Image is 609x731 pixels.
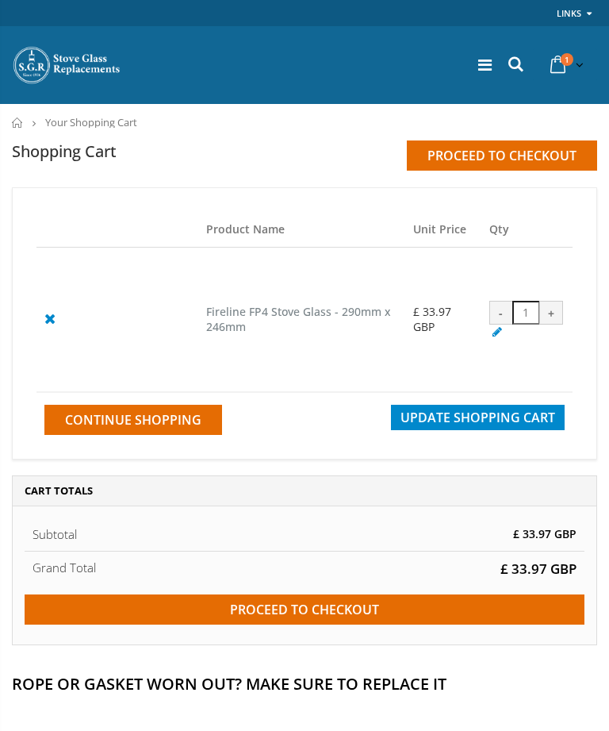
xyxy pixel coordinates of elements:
[544,49,587,80] a: 1
[500,560,576,578] span: £ 33.97 GBP
[407,140,597,171] input: Proceed to checkout
[561,53,573,66] span: 1
[33,560,96,575] strong: Grand Total
[478,54,492,75] a: Menu
[413,304,451,333] span: £ 33.97 GBP
[12,45,123,85] img: Stove Glass Replacement
[400,409,555,426] span: Update Shopping Cart
[33,526,77,542] span: Subtotal
[44,405,222,435] a: Continue Shopping
[12,673,597,694] h2: Rope Or Gasket Worn Out? Make Sure To Replace It
[405,212,481,248] th: Unit Price
[12,117,24,128] a: Home
[65,411,201,429] span: Continue Shopping
[25,483,93,498] span: Cart Totals
[45,115,137,129] span: Your Shopping Cart
[12,140,117,162] h1: Shopping Cart
[206,304,391,334] a: Fireline FP4 Stove Glass - 290mm x 246mm
[513,526,576,541] span: £ 33.97 GBP
[557,3,581,23] a: Links
[539,301,563,325] div: +
[198,212,404,248] th: Product Name
[481,212,573,248] th: Qty
[391,405,565,430] button: Update Shopping Cart
[489,301,513,325] div: -
[25,594,584,625] input: Proceed to checkout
